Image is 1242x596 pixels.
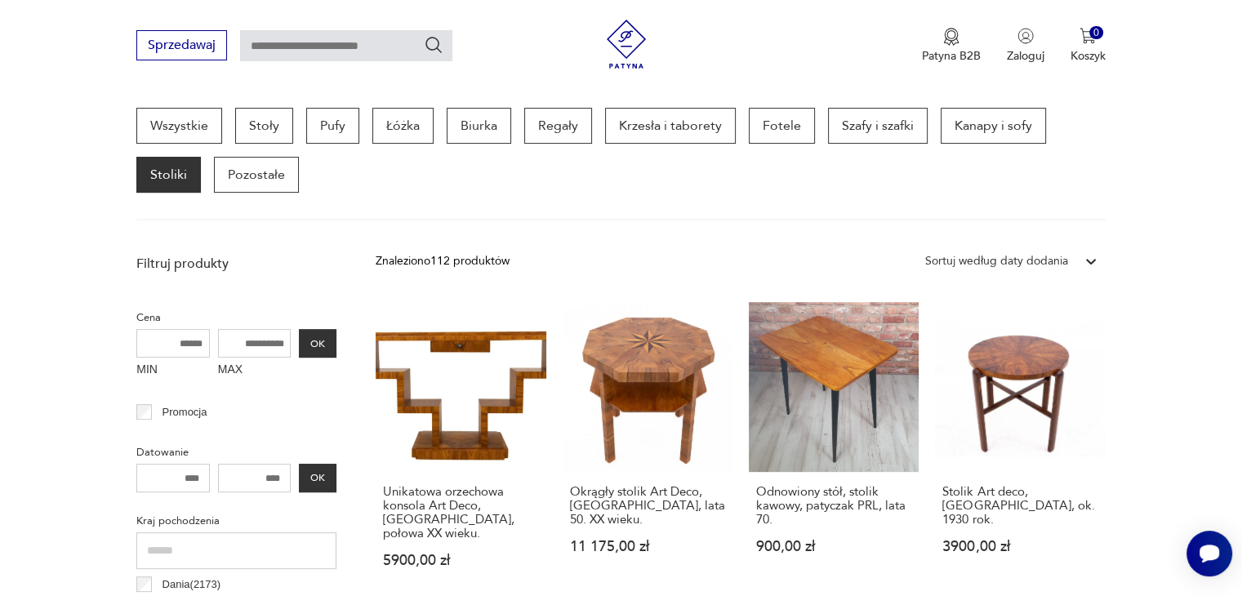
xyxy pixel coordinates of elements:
[383,485,538,540] h3: Unikatowa orzechowa konsola Art Deco, [GEOGRAPHIC_DATA], połowa XX wieku.
[447,108,511,144] a: Biurka
[372,108,434,144] a: Łóżka
[136,443,336,461] p: Datowanie
[941,108,1046,144] a: Kanapy i sofy
[136,41,227,52] a: Sprzedawaj
[299,464,336,492] button: OK
[1007,48,1044,64] p: Zaloguj
[756,485,911,527] h3: Odnowiony stół, stolik kawowy, patyczak PRL, lata 70.
[749,108,815,144] a: Fotele
[162,403,207,421] p: Promocja
[922,28,981,64] button: Patyna B2B
[524,108,592,144] a: Regały
[136,30,227,60] button: Sprzedawaj
[1007,28,1044,64] button: Zaloguj
[570,485,725,527] h3: Okrągły stolik Art Deco, [GEOGRAPHIC_DATA], lata 50. XX wieku.
[942,540,1097,554] p: 3900,00 zł
[306,108,359,144] a: Pufy
[1071,48,1106,64] p: Koszyk
[136,255,336,273] p: Filtruj produkty
[136,512,336,530] p: Kraj pochodzenia
[1071,28,1106,64] button: 0Koszyk
[376,252,510,270] div: Znaleziono 112 produktów
[756,540,911,554] p: 900,00 zł
[299,329,336,358] button: OK
[235,108,293,144] a: Stoły
[162,576,221,594] p: Dania ( 2173 )
[1080,28,1096,44] img: Ikona koszyka
[828,108,928,144] a: Szafy i szafki
[136,157,201,193] a: Stoliki
[922,28,981,64] a: Ikona medaluPatyna B2B
[136,358,210,384] label: MIN
[218,358,292,384] label: MAX
[922,48,981,64] p: Patyna B2B
[942,485,1097,527] h3: Stolik Art deco, [GEOGRAPHIC_DATA], ok. 1930 rok.
[1186,531,1232,576] iframe: Smartsupp widget button
[943,28,959,46] img: Ikona medalu
[136,108,222,144] a: Wszystkie
[383,554,538,567] p: 5900,00 zł
[570,540,725,554] p: 11 175,00 zł
[1089,26,1103,40] div: 0
[602,20,651,69] img: Patyna - sklep z meblami i dekoracjami vintage
[925,252,1068,270] div: Sortuj według daty dodania
[1017,28,1034,44] img: Ikonka użytkownika
[605,108,736,144] a: Krzesła i taborety
[136,309,336,327] p: Cena
[424,35,443,55] button: Szukaj
[214,157,299,193] a: Pozostałe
